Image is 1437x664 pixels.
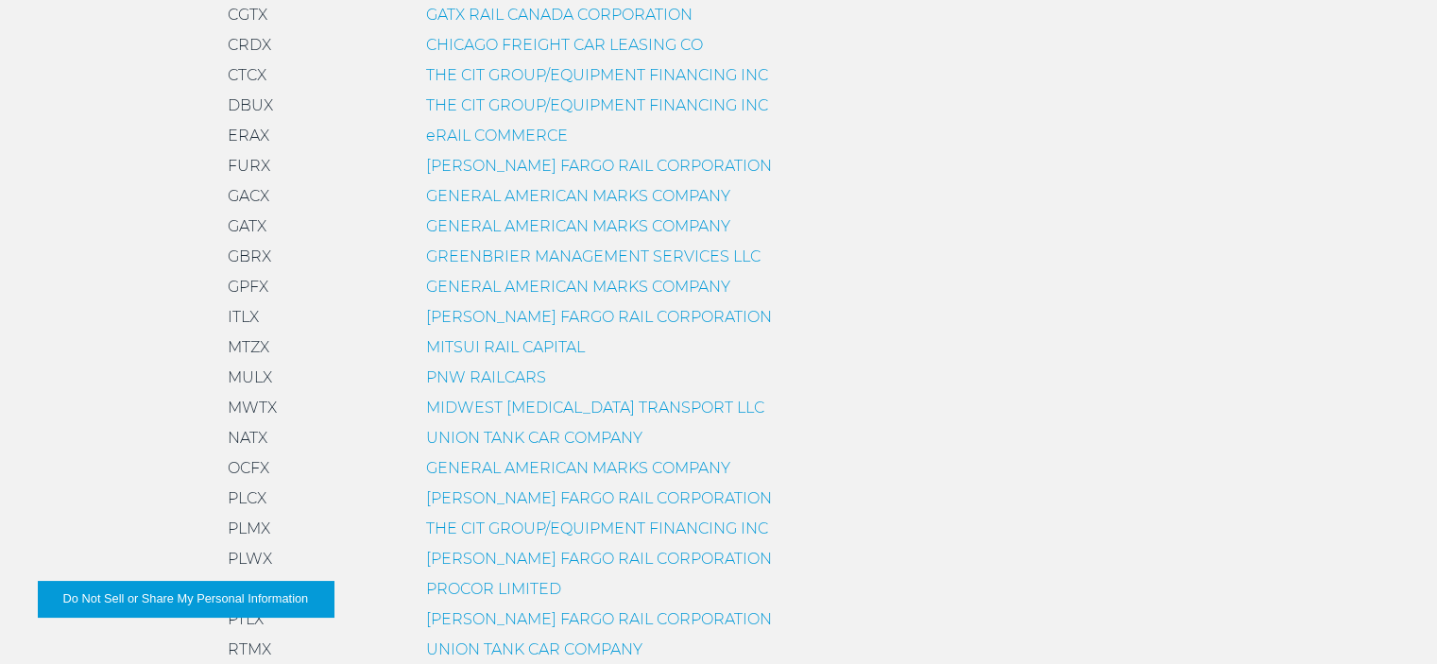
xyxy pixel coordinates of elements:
button: Do Not Sell or Share My Personal Information [38,581,334,617]
iframe: Chat Widget [1343,573,1437,664]
a: THE CIT GROUP/EQUIPMENT FINANCING INC [426,66,768,84]
a: [PERSON_NAME] FARGO RAIL CORPORATION [426,550,772,568]
a: GENERAL AMERICAN MARKS COMPANY [426,187,730,205]
a: CHICAGO FREIGHT CAR LEASING CO [426,36,703,54]
span: MWTX [228,399,277,417]
a: UNION TANK CAR COMPANY [426,429,642,447]
span: FURX [228,157,270,175]
a: GREENBRIER MANAGEMENT SERVICES LLC [426,247,761,265]
a: [PERSON_NAME] FARGO RAIL CORPORATION [426,610,772,628]
a: [PERSON_NAME] FARGO RAIL CORPORATION [426,489,772,507]
span: ERAX [228,127,269,145]
a: GENERAL AMERICAN MARKS COMPANY [426,217,730,235]
a: GATX RAIL CANADA CORPORATION [426,6,693,24]
span: PROX [228,580,271,598]
span: MTZX [228,338,269,356]
a: GENERAL AMERICAN MARKS COMPANY [426,278,730,296]
a: MITSUI RAIL CAPITAL [426,338,585,356]
span: CRDX [228,36,271,54]
span: CGTX [228,6,267,24]
span: MULX [228,368,272,386]
a: UNION TANK CAR COMPANY [426,640,642,658]
a: PROCOR LIMITED [426,580,561,598]
a: THE CIT GROUP/EQUIPMENT FINANCING INC [426,519,768,537]
span: PLMX [228,519,270,537]
span: ITLX [228,308,259,326]
a: [PERSON_NAME] FARGO RAIL CORPORATION [426,308,772,326]
a: THE CIT GROUP/EQUIPMENT FINANCING INC [426,96,768,114]
span: GATX [228,217,266,235]
span: GACX [228,187,269,205]
span: DBUX [228,96,273,114]
span: CTCX [228,66,266,84]
span: GBRX [228,247,271,265]
span: PLWX [228,550,272,568]
a: MIDWEST [MEDICAL_DATA] TRANSPORT LLC [426,399,764,417]
span: PLCX [228,489,266,507]
a: [PERSON_NAME] FARGO RAIL CORPORATION [426,157,772,175]
a: GENERAL AMERICAN MARKS COMPANY [426,459,730,477]
a: PNW RAILCARS [426,368,546,386]
span: RTMX [228,640,271,658]
a: eRAIL COMMERCE [426,127,568,145]
span: PTLX [228,610,264,628]
span: GPFX [228,278,268,296]
span: OCFX [228,459,269,477]
span: NATX [228,429,267,447]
